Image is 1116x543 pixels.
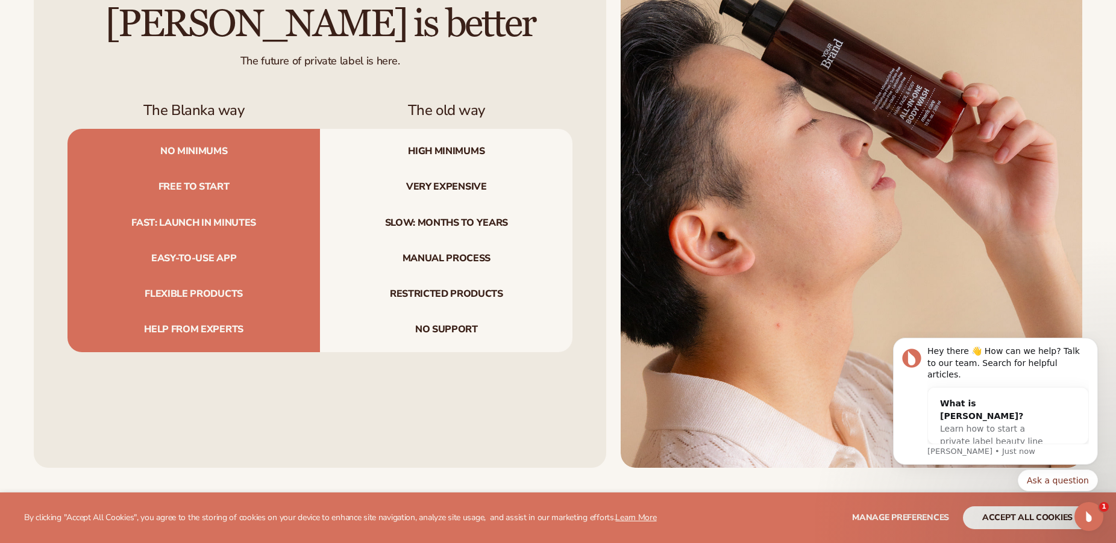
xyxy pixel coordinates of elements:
h3: The old way [320,102,572,119]
span: No support [320,312,572,352]
span: Manual process [320,241,572,276]
h2: [PERSON_NAME] is better [67,4,572,45]
iframe: Intercom notifications message [875,332,1116,510]
a: Learn More [615,512,656,523]
span: Restricted products [320,276,572,312]
span: Fast: launch in minutes [67,205,320,241]
span: Easy-to-use app [67,241,320,276]
iframe: Intercom live chat [1074,502,1103,531]
span: No minimums [67,129,320,169]
p: By clicking "Accept All Cookies", you agree to the storing of cookies on your device to enhance s... [24,513,657,523]
span: Slow: months to years [320,205,572,241]
span: Help from experts [67,312,320,352]
button: accept all cookies [963,506,1092,529]
h3: The Blanka way [67,102,320,119]
span: Very expensive [320,169,572,205]
div: The future of private label is here. [67,45,572,68]
span: Manage preferences [852,512,949,523]
button: Manage preferences [852,506,949,529]
span: High minimums [320,129,572,169]
span: 1 [1099,502,1109,512]
span: Free to start [67,169,320,205]
span: Flexible products [67,276,320,312]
